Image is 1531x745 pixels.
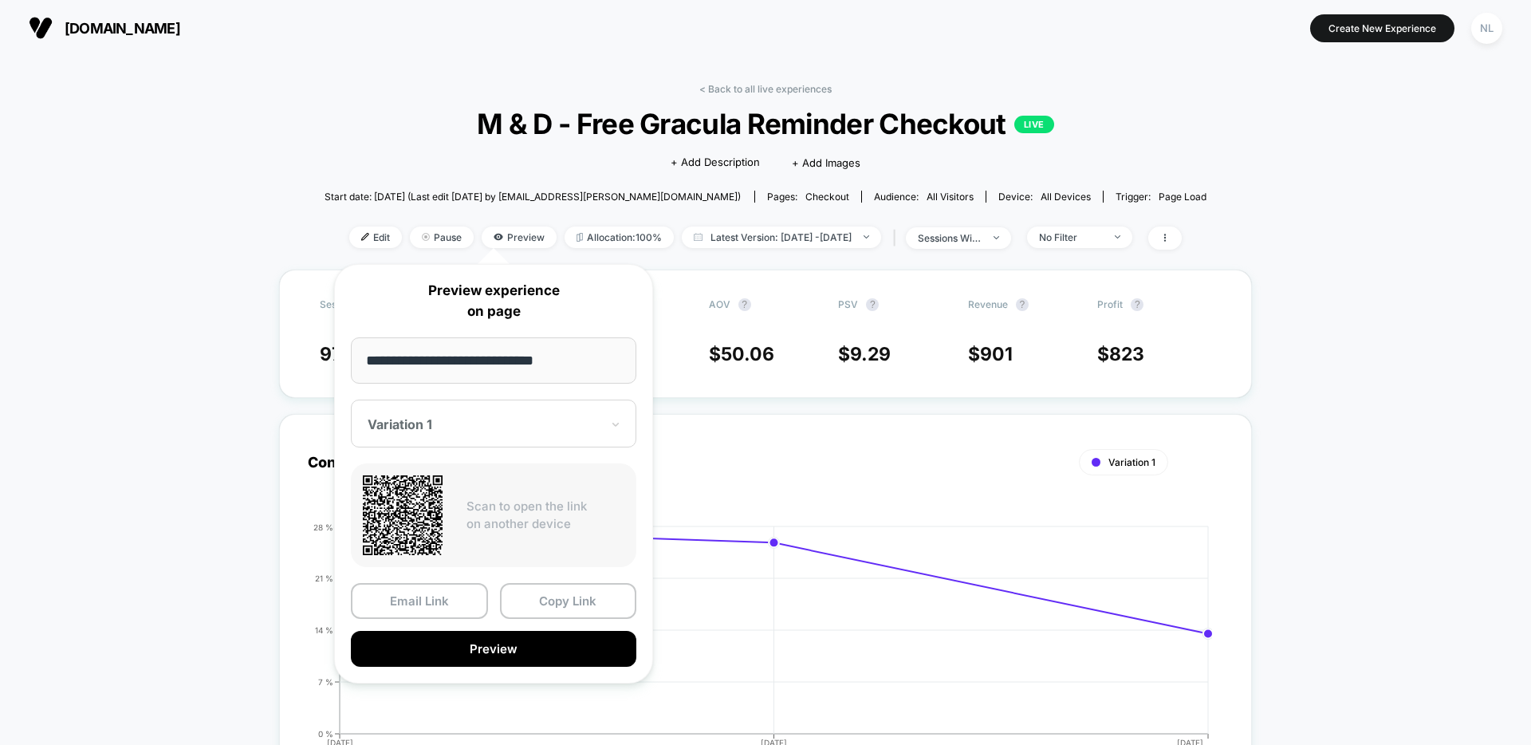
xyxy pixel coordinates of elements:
span: 50.06 [721,343,774,365]
tspan: 0 % [318,728,333,738]
span: $ [709,343,774,365]
img: end [994,236,999,239]
button: NL [1466,12,1507,45]
img: calendar [694,233,703,241]
div: sessions with impression [918,232,982,244]
span: [DOMAIN_NAME] [65,20,180,37]
button: Copy Link [500,583,637,619]
div: Trigger: [1116,191,1206,203]
img: end [864,235,869,238]
span: Preview [482,227,557,248]
button: ? [866,298,879,311]
button: Preview [351,631,636,667]
div: No Filter [1039,231,1103,243]
span: $ [968,343,1013,365]
img: Visually logo [29,16,53,40]
p: LIVE [1014,116,1054,133]
span: checkout [805,191,849,203]
div: Audience: [874,191,974,203]
span: All Visitors [927,191,974,203]
button: Create New Experience [1310,14,1454,42]
span: + Add Description [671,155,760,171]
tspan: 28 % [313,522,333,531]
span: Page Load [1159,191,1206,203]
span: all devices [1041,191,1091,203]
span: | [889,227,906,250]
span: Profit [1097,298,1123,310]
span: $ [1097,343,1144,365]
span: Edit [349,227,402,248]
span: Latest Version: [DATE] - [DATE] [682,227,881,248]
button: Email Link [351,583,488,619]
span: AOV [709,298,730,310]
span: + Add Images [792,156,860,169]
img: end [422,233,430,241]
button: ? [1131,298,1143,311]
button: [DOMAIN_NAME] [24,15,185,41]
span: PSV [838,298,858,310]
span: Variation 1 [1108,456,1155,468]
tspan: 21 % [315,573,333,582]
a: < Back to all live experiences [699,83,832,95]
img: edit [361,233,369,241]
span: Allocation: 100% [565,227,674,248]
button: ? [1016,298,1029,311]
img: end [1115,235,1120,238]
button: ? [738,298,751,311]
div: NL [1471,13,1502,44]
img: rebalance [577,233,583,242]
p: Scan to open the link on another device [466,498,624,534]
p: Preview experience on page [351,281,636,321]
span: $ [838,343,891,365]
span: M & D - Free Gracula Reminder Checkout [368,107,1163,140]
span: 9.29 [850,343,891,365]
div: Pages: [767,191,849,203]
span: Pause [410,227,474,248]
span: Start date: [DATE] (Last edit [DATE] by [EMAIL_ADDRESS][PERSON_NAME][DOMAIN_NAME]) [325,191,741,203]
tspan: 14 % [315,625,333,634]
span: 823 [1109,343,1144,365]
span: 901 [980,343,1013,365]
span: Revenue [968,298,1008,310]
span: Device: [986,191,1103,203]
